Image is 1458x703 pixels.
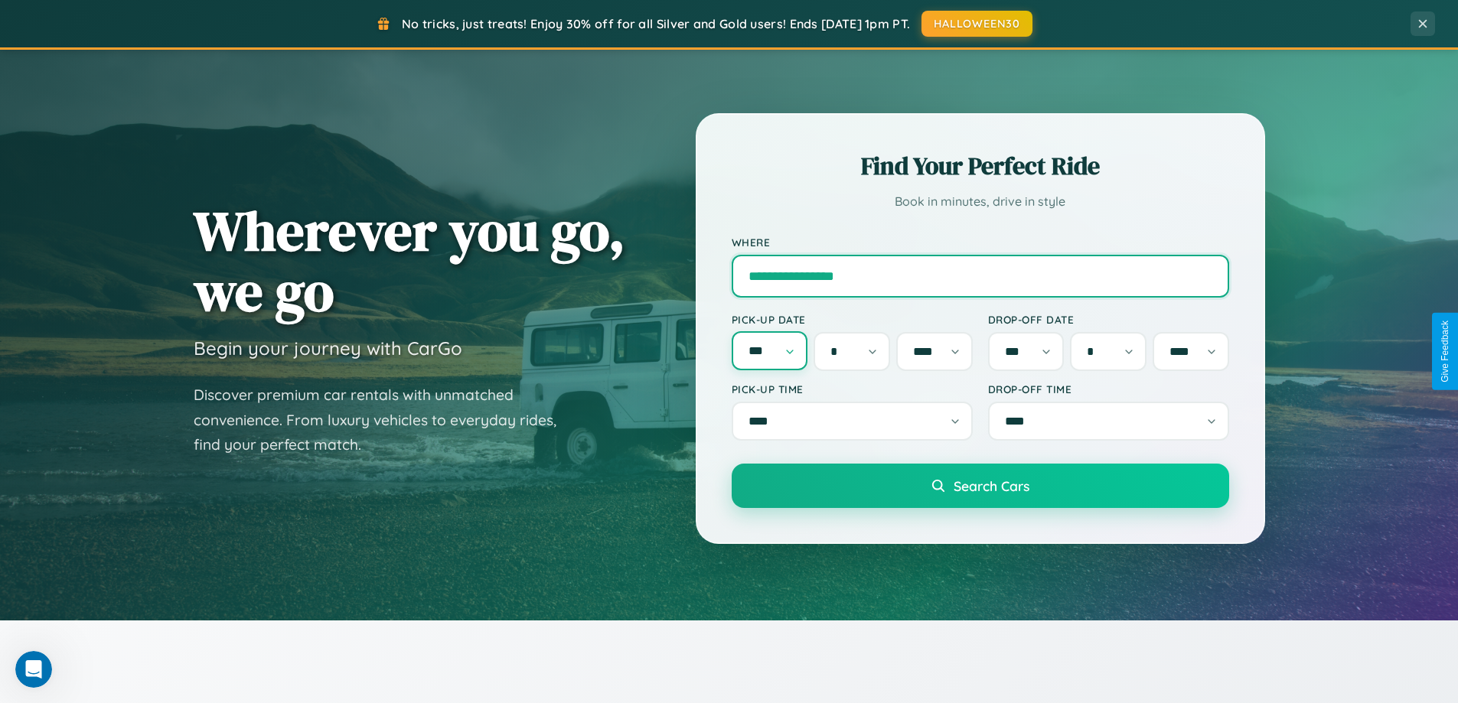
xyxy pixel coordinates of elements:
[1440,321,1450,382] div: Give Feedback
[732,464,1229,508] button: Search Cars
[921,11,1032,37] button: HALLOWEEN30
[988,382,1229,395] label: Drop-off Time
[194,337,462,360] h3: Begin your journey with CarGo
[732,382,973,395] label: Pick-up Time
[732,236,1229,249] label: Where
[194,200,625,321] h1: Wherever you go, we go
[194,382,576,457] p: Discover premium car rentals with unmatched convenience. From luxury vehicles to everyday rides, ...
[732,149,1229,183] h2: Find Your Perfect Ride
[402,16,910,31] span: No tricks, just treats! Enjoy 30% off for all Silver and Gold users! Ends [DATE] 1pm PT.
[15,651,52,688] iframe: Intercom live chat
[732,190,1229,213] p: Book in minutes, drive in style
[988,313,1229,326] label: Drop-off Date
[954,477,1029,494] span: Search Cars
[732,313,973,326] label: Pick-up Date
